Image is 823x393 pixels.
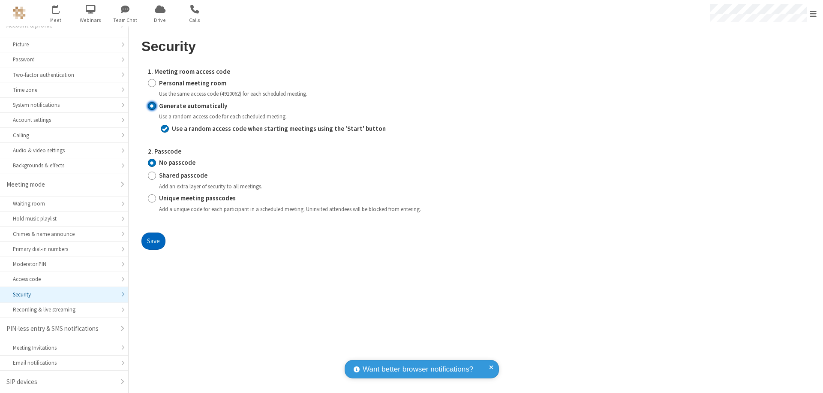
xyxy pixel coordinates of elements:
div: Waiting room [13,200,115,208]
h2: Security [141,39,471,54]
div: Moderator PIN [13,260,115,268]
span: Drive [144,16,176,24]
div: Use a random access code for each scheduled meeting. [159,112,464,121]
div: Security [13,290,115,299]
img: QA Selenium DO NOT DELETE OR CHANGE [13,6,26,19]
div: Meeting mode [6,180,115,190]
div: Two-factor authentication [13,71,115,79]
strong: Generate automatically [159,102,227,110]
strong: Unique meeting passcodes [159,194,236,202]
div: Backgrounds & effects [13,161,115,169]
label: 2. Passcode [148,147,464,157]
strong: No passcode [159,158,195,166]
span: Webinars [75,16,107,24]
span: Want better browser notifications? [363,364,473,375]
div: Email notifications [13,359,115,367]
div: Recording & live streaming [13,305,115,314]
span: Team Chat [109,16,141,24]
span: Meet [40,16,72,24]
strong: Use a random access code when starting meetings using the 'Start' button [172,124,386,133]
button: Save [141,233,165,250]
div: Primary dial-in numbers [13,245,115,253]
strong: Shared passcode [159,171,207,179]
div: 1 [58,5,63,11]
div: PIN-less entry & SMS notifications [6,324,115,334]
div: Picture [13,40,115,48]
div: Time zone [13,86,115,94]
div: SIP devices [6,377,115,387]
span: Calls [179,16,211,24]
div: Calling [13,131,115,139]
iframe: Chat [802,371,817,387]
div: Hold music playlist [13,215,115,223]
div: Chimes & name announce [13,230,115,238]
div: Add an extra layer of security to all meetings. [159,182,464,190]
div: Meeting Invitations [13,344,115,352]
div: Password [13,55,115,63]
div: Add a unique code for each participant in a scheduled meeting. Uninvited attendees will be blocke... [159,205,464,213]
div: Account settings [13,116,115,124]
div: Use the same access code (4910062) for each scheduled meeting. [159,90,464,98]
strong: Personal meeting room [159,79,226,87]
label: 1. Meeting room access code [148,67,464,77]
div: Access code [13,275,115,283]
div: System notifications [13,101,115,109]
div: Audio & video settings [13,146,115,154]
